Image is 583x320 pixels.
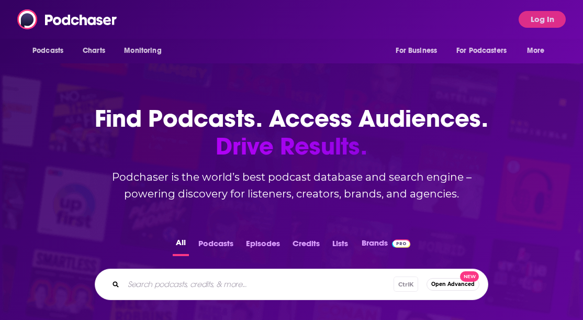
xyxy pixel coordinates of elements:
[124,276,394,293] input: Search podcasts, credits, & more...
[82,169,501,202] h2: Podchaser is the world’s best podcast database and search engine – powering discovery for listene...
[82,133,501,160] span: Drive Results.
[82,105,501,160] h1: Find Podcasts. Access Audiences.
[460,271,479,282] span: New
[519,11,566,28] button: Log In
[362,236,410,256] a: BrandsPodchaser Pro
[243,236,283,256] button: Episodes
[17,9,118,29] img: Podchaser - Follow, Share and Rate Podcasts
[76,41,111,61] a: Charts
[394,277,418,292] span: Ctrl K
[427,278,479,291] button: Open AdvancedNew
[173,236,189,256] button: All
[95,269,488,300] div: Search podcasts, credits, & more...
[431,281,475,287] span: Open Advanced
[450,41,522,61] button: open menu
[195,236,237,256] button: Podcasts
[456,43,507,58] span: For Podcasters
[396,43,437,58] span: For Business
[124,43,161,58] span: Monitoring
[388,41,450,61] button: open menu
[520,41,558,61] button: open menu
[289,236,323,256] button: Credits
[117,41,175,61] button: open menu
[329,236,351,256] button: Lists
[25,41,77,61] button: open menu
[83,43,105,58] span: Charts
[392,239,410,248] img: Podchaser Pro
[32,43,63,58] span: Podcasts
[527,43,545,58] span: More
